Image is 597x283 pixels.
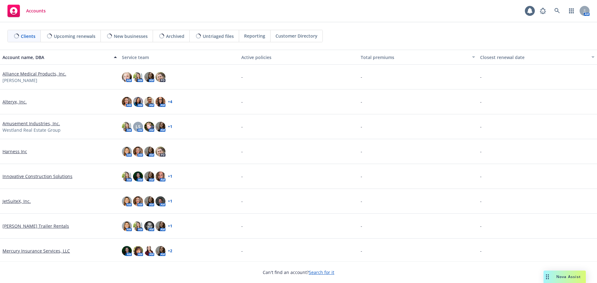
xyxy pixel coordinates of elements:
[133,221,143,231] img: photo
[155,72,165,82] img: photo
[166,33,184,39] span: Archived
[133,97,143,107] img: photo
[119,50,239,65] button: Service team
[480,98,482,105] span: -
[480,248,482,254] span: -
[361,248,362,254] span: -
[480,223,482,229] span: -
[480,123,482,130] span: -
[241,198,243,204] span: -
[144,147,154,157] img: photo
[122,72,132,82] img: photo
[2,127,61,133] span: Westland Real Estate Group
[144,196,154,206] img: photo
[144,97,154,107] img: photo
[203,33,234,39] span: Untriaged files
[241,223,243,229] span: -
[122,54,236,61] div: Service team
[358,50,478,65] button: Total premiums
[239,50,358,65] button: Active policies
[155,147,165,157] img: photo
[241,54,356,61] div: Active policies
[133,171,143,181] img: photo
[144,221,154,231] img: photo
[122,97,132,107] img: photo
[2,77,37,84] span: [PERSON_NAME]
[133,196,143,206] img: photo
[2,248,70,254] a: Mercury Insurance Services, LLC
[537,5,549,17] a: Report a Bug
[168,224,172,228] a: + 1
[144,72,154,82] img: photo
[133,147,143,157] img: photo
[144,122,154,132] img: photo
[480,54,588,61] div: Closest renewal date
[478,50,597,65] button: Closest renewal date
[361,148,362,155] span: -
[114,33,148,39] span: New businesses
[241,98,243,105] span: -
[2,198,31,204] a: JetSuiteX, Inc.
[556,274,581,279] span: Nova Assist
[144,246,154,256] img: photo
[309,269,334,275] a: Search for it
[133,246,143,256] img: photo
[122,196,132,206] img: photo
[480,173,482,180] span: -
[241,248,243,254] span: -
[2,71,66,77] a: Alliance Medical Products, Inc.
[241,123,243,130] span: -
[263,269,334,276] span: Can't find an account?
[275,33,317,39] span: Customer Directory
[168,100,172,104] a: + 4
[551,5,563,17] a: Search
[361,98,362,105] span: -
[133,72,143,82] img: photo
[361,123,362,130] span: -
[155,221,165,231] img: photo
[122,246,132,256] img: photo
[2,120,60,127] a: Amusement Industries, Inc.
[544,271,551,283] div: Drag to move
[155,196,165,206] img: photo
[241,173,243,180] span: -
[168,125,172,129] a: + 1
[544,271,586,283] button: Nova Assist
[2,54,110,61] div: Account name, DBA
[244,33,265,39] span: Reporting
[361,223,362,229] span: -
[361,198,362,204] span: -
[122,122,132,132] img: photo
[168,199,172,203] a: + 1
[26,8,46,13] span: Accounts
[5,2,48,20] a: Accounts
[361,54,468,61] div: Total premiums
[480,74,482,80] span: -
[54,33,95,39] span: Upcoming renewals
[155,122,165,132] img: photo
[168,175,172,178] a: + 1
[480,148,482,155] span: -
[122,171,132,181] img: photo
[241,74,243,80] span: -
[2,148,27,155] a: Harness Inc
[2,173,72,180] a: Innovative Construction Solutions
[168,249,172,253] a: + 2
[480,198,482,204] span: -
[155,97,165,107] img: photo
[155,171,165,181] img: photo
[241,148,243,155] span: -
[122,147,132,157] img: photo
[361,74,362,80] span: -
[21,33,35,39] span: Clients
[136,123,141,130] span: LS
[144,171,154,181] img: photo
[122,221,132,231] img: photo
[2,98,27,105] a: Alteryx, Inc.
[155,246,165,256] img: photo
[565,5,578,17] a: Switch app
[2,223,69,229] a: [PERSON_NAME] Trailer Rentals
[361,173,362,180] span: -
